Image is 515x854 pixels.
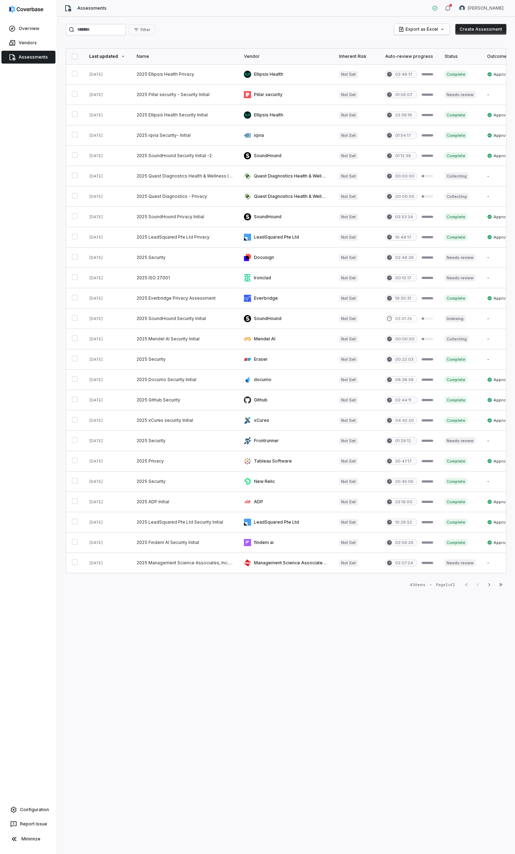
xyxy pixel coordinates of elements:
[436,582,455,588] div: Page 1 of 2
[468,5,504,11] span: [PERSON_NAME]
[1,22,55,35] a: Overview
[3,803,54,816] a: Configuration
[89,54,125,59] div: Last updated
[430,582,432,587] div: •
[409,582,426,588] div: 43 items
[487,54,514,59] div: Outcome
[394,24,450,35] button: Export as Excel
[3,818,54,830] button: Report Issue
[9,6,43,13] img: logo-D7KZi-bG.svg
[141,27,150,33] span: Filter
[1,51,55,64] a: Assessments
[1,36,55,49] a: Vendors
[455,3,508,14] button: Jesse Nord avatar[PERSON_NAME]
[455,24,506,35] button: Create Assessment
[3,832,54,846] button: Minimize
[385,54,433,59] div: Auto-review progress
[129,24,155,35] button: Filter
[339,54,374,59] div: Inherent Risk
[77,5,107,11] span: Assessments
[445,54,476,59] div: Status
[459,5,465,11] img: Jesse Nord avatar
[137,54,232,59] div: Name
[244,54,328,59] div: Vendor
